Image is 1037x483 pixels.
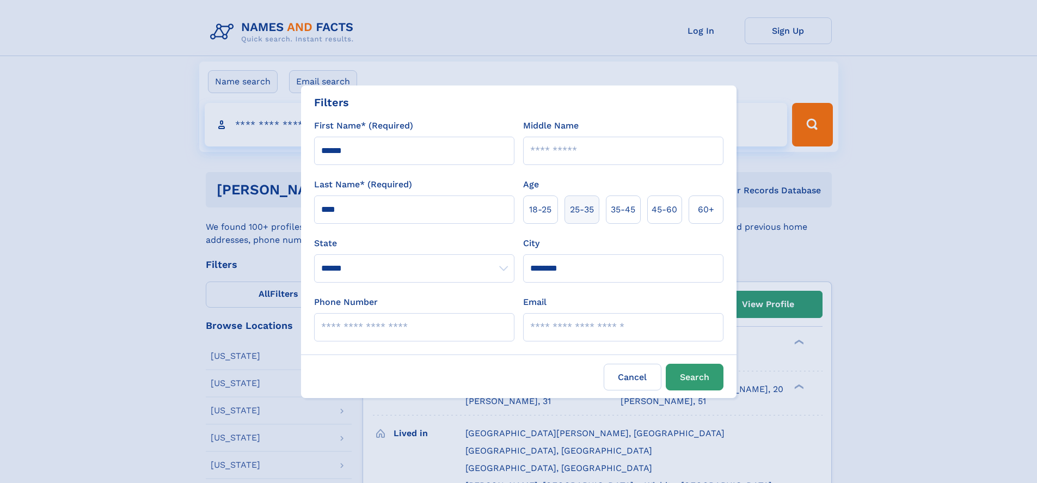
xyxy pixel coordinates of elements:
[611,203,635,216] span: 35‑45
[604,364,661,390] label: Cancel
[523,119,579,132] label: Middle Name
[314,178,412,191] label: Last Name* (Required)
[698,203,714,216] span: 60+
[314,296,378,309] label: Phone Number
[523,296,547,309] label: Email
[314,119,413,132] label: First Name* (Required)
[314,237,514,250] label: State
[570,203,594,216] span: 25‑35
[523,237,539,250] label: City
[523,178,539,191] label: Age
[529,203,551,216] span: 18‑25
[652,203,677,216] span: 45‑60
[666,364,723,390] button: Search
[314,94,349,111] div: Filters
